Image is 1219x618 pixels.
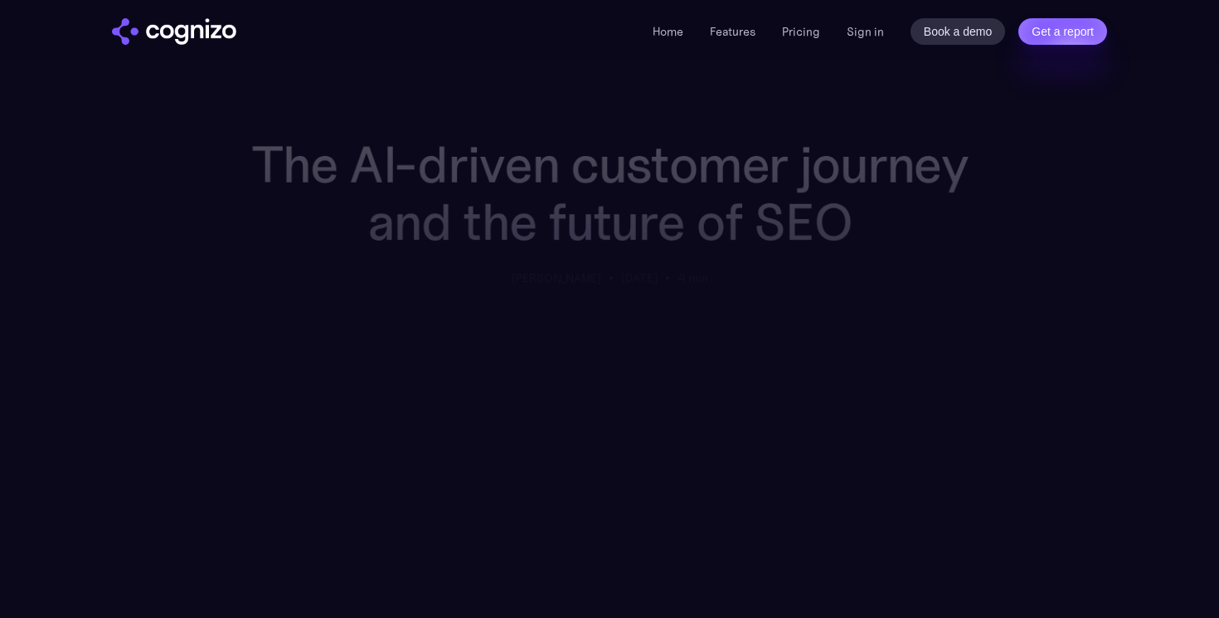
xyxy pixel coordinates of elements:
[911,18,1006,45] a: Book a demo
[250,136,969,251] h1: The AI-driven customer journey and the future of SEO
[653,24,683,39] a: Home
[112,18,236,45] img: cognizo logo
[1018,18,1107,45] a: Get a report
[512,269,601,287] div: [PERSON_NAME]
[710,24,755,39] a: Features
[847,22,884,41] a: Sign in
[782,24,820,39] a: Pricing
[621,269,658,287] div: [DATE]
[677,269,708,287] div: 4 min
[112,18,236,45] a: home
